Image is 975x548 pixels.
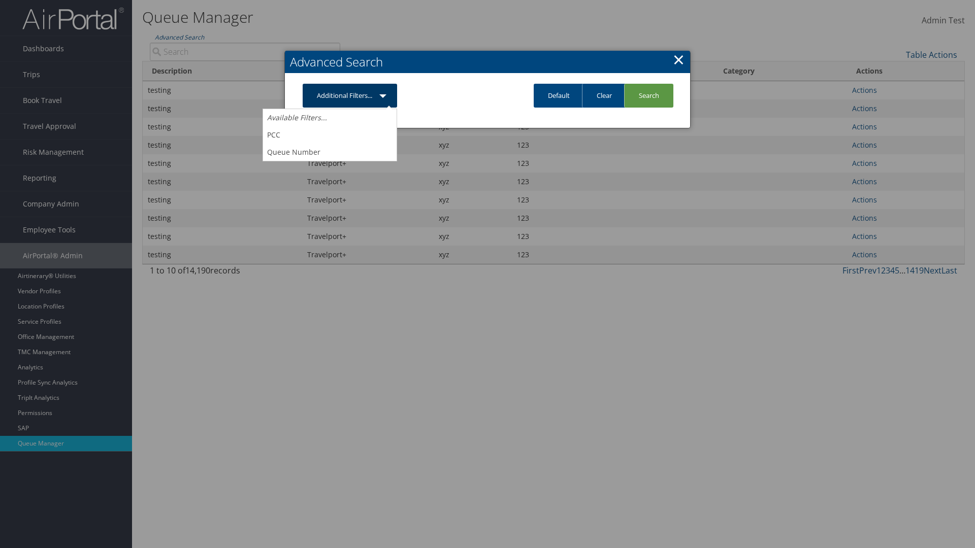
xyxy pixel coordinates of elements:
[673,49,685,70] a: Close
[267,113,327,122] i: Available Filters...
[263,126,397,144] a: PCC
[263,144,397,161] a: Queue Number
[534,84,584,108] a: Default
[624,84,673,108] a: Search
[303,84,397,108] a: Additional Filters...
[582,84,626,108] a: Clear
[285,51,690,73] h2: Advanced Search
